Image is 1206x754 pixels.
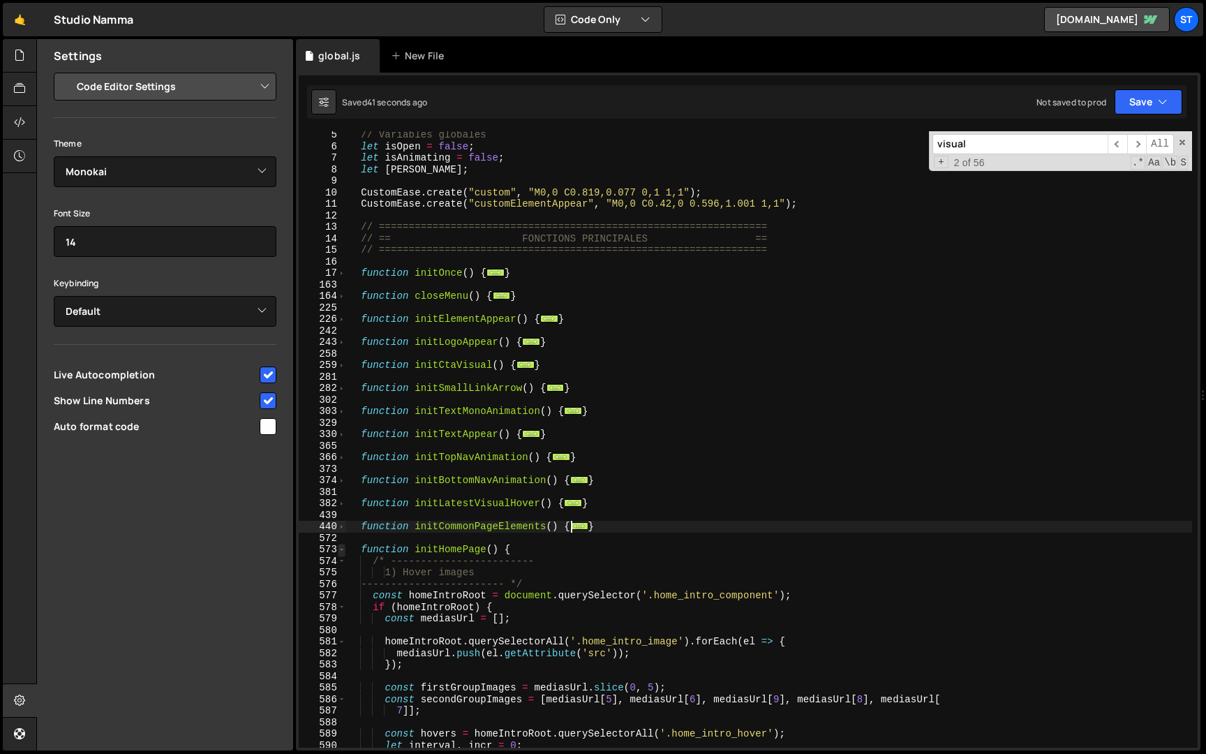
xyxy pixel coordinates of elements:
span: ... [564,499,582,507]
span: ... [552,453,570,461]
div: 16 [299,256,346,268]
span: ... [564,407,582,415]
div: 381 [299,487,346,498]
div: 14 [299,233,346,245]
span: ... [486,269,505,276]
div: 329 [299,417,346,429]
div: 439 [299,510,346,522]
span: Auto format code [54,420,258,434]
div: 226 [299,313,346,325]
a: [DOMAIN_NAME] [1044,7,1170,32]
span: ... [570,522,588,530]
div: 586 [299,694,346,706]
div: 575 [299,567,346,579]
div: 583 [299,659,346,671]
div: 581 [299,636,346,648]
div: 440 [299,521,346,533]
div: 382 [299,498,346,510]
div: 12 [299,210,346,222]
div: 10 [299,187,346,199]
button: Save [1115,89,1182,114]
div: 303 [299,406,346,417]
a: 🤙 [3,3,37,36]
div: 8 [299,164,346,176]
div: 584 [299,671,346,683]
div: global.js [318,49,360,63]
div: 13 [299,221,346,233]
div: 225 [299,302,346,314]
span: Alt-Enter [1146,134,1174,154]
div: 579 [299,613,346,625]
label: Theme [54,137,82,151]
div: 242 [299,325,346,337]
div: 373 [299,464,346,475]
div: 366 [299,452,346,464]
div: 5 [299,129,346,141]
div: 580 [299,625,346,637]
div: 588 [299,717,346,729]
input: Search for [932,134,1108,154]
div: 282 [299,383,346,394]
div: 330 [299,429,346,441]
span: RegExp Search [1131,156,1145,170]
span: ... [546,384,565,392]
span: Toggle Replace mode [934,156,948,169]
span: Show Line Numbers [54,394,258,408]
span: ... [522,430,540,438]
span: ... [522,338,540,346]
label: Font Size [54,207,90,221]
span: Whole Word Search [1163,156,1177,170]
span: ... [493,292,511,300]
div: 164 [299,290,346,302]
div: Studio Namma [54,11,133,28]
div: Not saved to prod [1036,96,1106,108]
span: ​ [1108,134,1127,154]
span: CaseSensitive Search [1147,156,1161,170]
div: 41 seconds ago [367,96,427,108]
div: 11 [299,198,346,210]
div: 572 [299,533,346,545]
div: 17 [299,267,346,279]
div: 573 [299,544,346,556]
span: ... [540,315,558,323]
label: Keybinding [54,276,99,290]
div: 590 [299,740,346,752]
span: ​ [1127,134,1147,154]
span: ... [516,361,535,369]
div: 9 [299,175,346,187]
span: 2 of 56 [948,157,990,169]
span: ... [570,476,588,484]
div: 577 [299,590,346,602]
div: 243 [299,337,346,348]
div: 589 [299,728,346,740]
div: New File [391,49,449,63]
div: 578 [299,602,346,614]
div: 576 [299,579,346,591]
div: 259 [299,360,346,371]
div: 7 [299,152,346,164]
div: Saved [342,96,427,108]
h2: Settings [54,48,102,64]
div: 587 [299,705,346,717]
div: 6 [299,141,346,153]
div: 15 [299,244,346,256]
div: 585 [299,682,346,694]
a: St [1174,7,1199,32]
button: Code Only [544,7,662,32]
div: 302 [299,394,346,406]
div: 163 [299,279,346,291]
div: 281 [299,371,346,383]
div: 374 [299,475,346,487]
div: 582 [299,648,346,660]
div: 258 [299,348,346,360]
div: 365 [299,441,346,452]
div: 574 [299,556,346,568]
span: Search In Selection [1179,156,1188,170]
span: Live Autocompletion [54,368,258,382]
